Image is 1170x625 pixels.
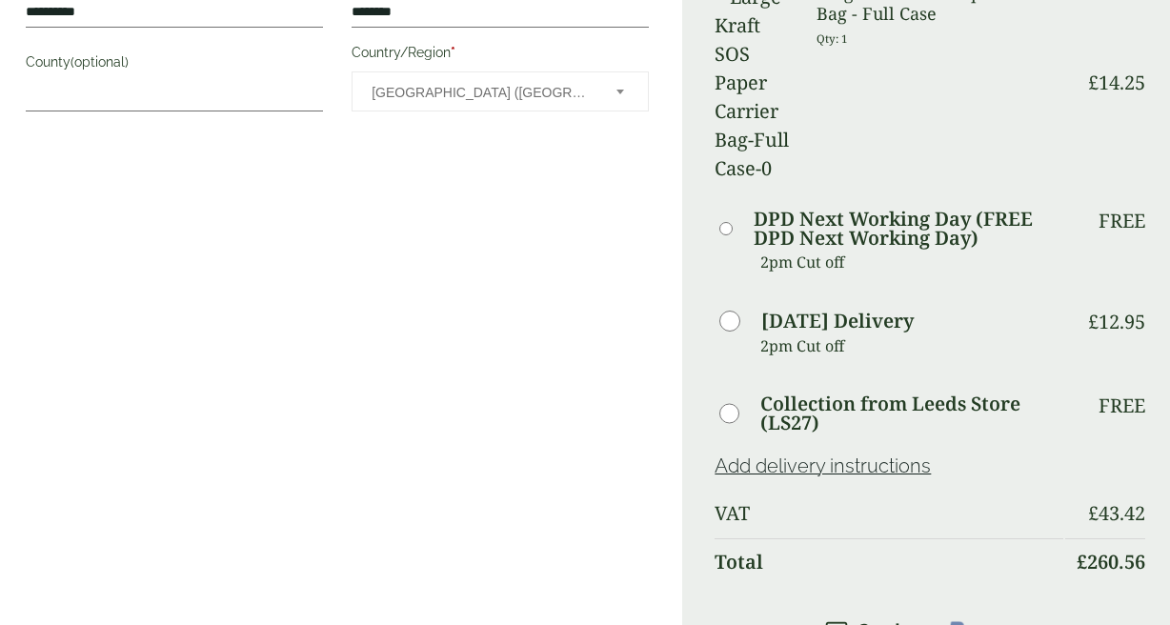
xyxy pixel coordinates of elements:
[71,54,129,70] span: (optional)
[1099,210,1145,232] p: Free
[817,31,848,46] small: Qty: 1
[26,49,323,81] label: County
[372,72,591,112] span: United Kingdom (UK)
[352,39,649,71] label: Country/Region
[1088,500,1145,526] bdi: 43.42
[760,332,1063,360] p: 2pm Cut off
[1077,549,1145,575] bdi: 260.56
[1088,70,1099,95] span: £
[1077,549,1087,575] span: £
[1088,309,1099,334] span: £
[760,248,1063,276] p: 2pm Cut off
[715,491,1063,536] th: VAT
[715,538,1063,585] th: Total
[1088,70,1145,95] bdi: 14.25
[451,45,455,60] abbr: required
[754,210,1063,248] label: DPD Next Working Day (FREE DPD Next Working Day)
[760,394,1063,433] label: Collection from Leeds Store (LS27)
[1088,500,1099,526] span: £
[715,454,931,477] a: Add delivery instructions
[352,71,649,111] span: Country/Region
[761,312,914,331] label: [DATE] Delivery
[1099,394,1145,417] p: Free
[1088,309,1145,334] bdi: 12.95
